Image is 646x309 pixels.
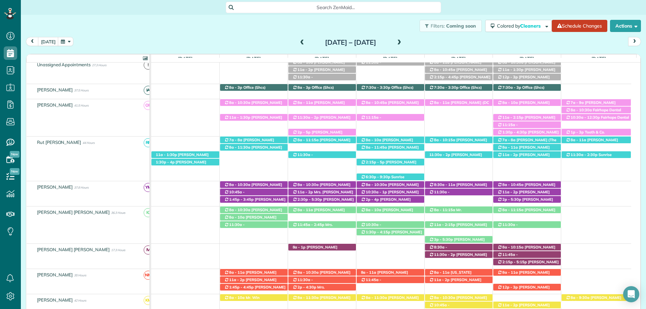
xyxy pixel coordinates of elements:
span: [PERSON_NAME] ([PHONE_NUMBER]) [361,138,413,147]
span: [PERSON_NAME] ([PHONE_NUMBER]) [292,270,351,279]
span: 1:45p - 4:45p [229,285,254,289]
span: [PERSON_NAME] ([PHONE_NUMBER]) [497,67,555,77]
div: [STREET_ADDRESS] [220,137,288,144]
span: 1:30p - 4p [155,160,175,164]
span: [PERSON_NAME] ([PHONE_NUMBER]) [497,115,555,124]
span: [PERSON_NAME] ([PHONE_NUMBER]) [292,197,354,206]
span: 8:30a - 10:30a [429,245,447,254]
span: 8a - 10a [365,207,382,212]
div: 11940 [US_STATE] 181 - Fairhope, AL, 36532 [493,84,561,91]
span: 10:30a - 12:30p [570,115,600,120]
span: 2p - 4:30p [297,285,317,289]
span: 8:30a - 11a [434,182,456,187]
div: [STREET_ADDRESS][PERSON_NAME] [288,284,356,291]
span: [PERSON_NAME] ([PHONE_NUMBER]) [429,75,491,84]
span: [PERSON_NAME] ([PHONE_NUMBER]) [361,145,419,154]
span: 8a - 10:15a [502,245,524,249]
span: 2p - 5p [297,130,311,134]
div: [STREET_ADDRESS] [151,151,219,158]
div: [STREET_ADDRESS] [357,229,424,236]
span: [PERSON_NAME] ([PHONE_NUMBER]) [361,295,419,305]
div: [STREET_ADDRESS] [562,99,631,106]
div: [STREET_ADDRESS][PERSON_NAME] [562,151,631,158]
span: [PERSON_NAME] ([PHONE_NUMBER]) [292,157,334,166]
div: [STREET_ADDRESS] [425,294,493,301]
span: 2:15p - 4:45p [434,75,459,79]
div: [STREET_ADDRESS][PERSON_NAME] [562,114,631,121]
span: [PERSON_NAME] ([PHONE_NUMBER]) [429,249,473,259]
span: 8a - 10:30a [434,295,456,300]
div: [STREET_ADDRESS] [288,221,356,228]
span: 8a - 11:45a [365,145,387,150]
span: 10:30a - 1p [365,190,387,194]
div: [STREET_ADDRESS][PERSON_NAME] [493,251,561,258]
span: [PERSON_NAME] ([PHONE_NUMBER]) [429,237,485,246]
span: 11a - 2:15p [434,222,456,227]
span: 8a - 3p [297,85,311,90]
span: [PERSON_NAME] ([PHONE_NUMBER]) [497,75,550,84]
span: [PERSON_NAME] ([PHONE_NUMBER]) [497,145,550,154]
span: 1:45p - 3:45p [229,197,254,202]
div: [STREET_ADDRESS] [220,144,288,151]
span: 8a - 11a [434,100,450,105]
div: [STREET_ADDRESS] [288,114,356,121]
span: 11:30a - 1:30p [292,152,313,162]
div: [STREET_ADDRESS] [493,189,561,196]
span: 8a - 10:30a [365,182,387,187]
span: 8a - 10a [229,215,245,220]
span: 8a - 11:15a [502,207,524,212]
span: [PERSON_NAME] ([PHONE_NUMBER]) [361,270,408,279]
span: [PERSON_NAME] ([PHONE_NUMBER]) [292,100,345,110]
span: [PERSON_NAME] ([PHONE_NUMBER]) [497,207,555,217]
div: [STREET_ADDRESS] [493,114,561,121]
div: [STREET_ADDRESS][PERSON_NAME] [288,244,356,251]
div: [STREET_ADDRESS] [288,137,356,144]
div: [STREET_ADDRESS][PERSON_NAME] [220,114,288,121]
span: 11a - 2p [297,190,313,194]
span: 8a - 11:30a [297,295,319,300]
span: 11:30a - 2:30p [292,75,313,84]
span: [PERSON_NAME] ([PHONE_NUMBER]) [566,138,618,147]
div: [STREET_ADDRESS] [425,181,493,188]
span: 7a - 8a [229,138,243,142]
span: [PERSON_NAME] (Camellia Dermatology) ([PHONE_NUMBER]) [566,100,616,115]
span: 1:30p - 4:15p [365,230,391,234]
span: 7:30a - 3:30p [434,85,459,90]
span: [PERSON_NAME] ([PHONE_NUMBER]) [361,282,403,292]
div: [STREET_ADDRESS] [425,66,493,73]
span: 8a - 11a [502,145,518,150]
div: [STREET_ADDRESS] [425,74,493,81]
span: 11:45a - 2:45p [361,277,382,287]
span: 11a - 2p [297,67,313,72]
span: Office (Shcs) ([PHONE_NUMBER]) [497,85,545,94]
span: 2:15p - 5:15p [502,260,527,264]
span: [PERSON_NAME] ([PHONE_NUMBER]) [224,138,274,147]
span: Tooth & Co. ([PHONE_NUMBER]) [566,130,605,139]
span: 1p - 3p [570,130,584,134]
span: [PERSON_NAME] ([PHONE_NUMBER]) [429,60,481,69]
span: [PERSON_NAME] ([PHONE_NUMBER]) [155,152,209,162]
button: next [628,37,641,46]
span: 11a - 1:30p [229,115,251,120]
div: [STREET_ADDRESS] [357,137,424,144]
span: 12p - 3p [502,285,518,289]
div: [STREET_ADDRESS] [493,151,561,158]
span: [PERSON_NAME] (DC LAWN) ([PHONE_NUMBER], [PHONE_NUMBER]) [497,130,559,144]
span: 7a - 8a [502,138,516,142]
span: [PERSON_NAME] ([PHONE_NUMBER]) [361,227,403,236]
div: [STREET_ADDRESS] [357,59,424,66]
div: [STREET_ADDRESS] [493,196,561,203]
div: [STREET_ADDRESS] [357,269,424,276]
span: 8a - 10:30a [570,108,592,112]
span: 11:15a - 1:45p [361,115,382,124]
span: [PERSON_NAME] ([PHONE_NUMBER]) [292,182,351,192]
span: [PERSON_NAME] ([PHONE_NUMBER]) [497,257,539,266]
span: [PERSON_NAME] ([PHONE_NUMBER]) [224,145,282,154]
div: [STREET_ADDRESS] [493,144,561,151]
span: 11:30a - 2p [434,252,456,257]
span: 8a - 9:30a [570,295,590,300]
span: 11:45a - 2:15p [497,252,518,262]
span: 11a - 1:30p [502,67,524,72]
span: [PERSON_NAME] ([PHONE_NUMBER]) [224,115,282,124]
div: [STREET_ADDRESS] [493,206,561,214]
